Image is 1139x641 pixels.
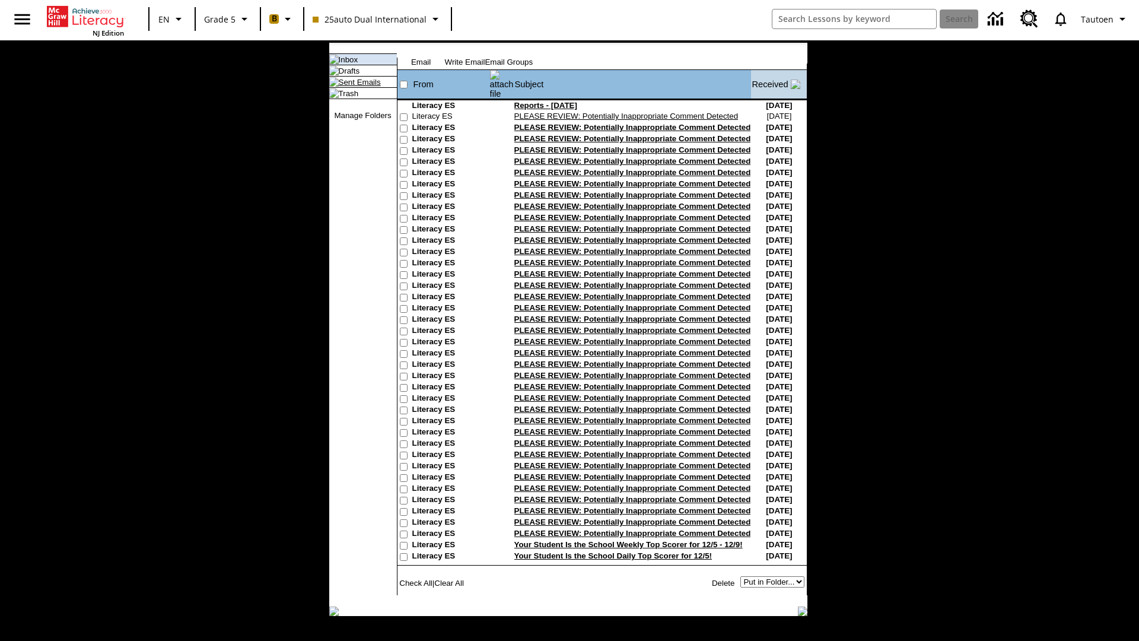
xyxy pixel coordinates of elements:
[412,168,489,179] td: Literacy ES
[412,551,489,563] td: Literacy ES
[412,179,489,191] td: Literacy ES
[514,371,751,380] a: PLEASE REVIEW: Potentially Inappropriate Comment Detected
[766,213,792,222] nobr: [DATE]
[766,382,792,391] nobr: [DATE]
[766,179,792,188] nobr: [DATE]
[766,506,792,515] nobr: [DATE]
[514,461,751,470] a: PLEASE REVIEW: Potentially Inappropriate Comment Detected
[514,258,751,267] a: PLEASE REVIEW: Potentially Inappropriate Comment Detected
[412,134,489,145] td: Literacy ES
[412,427,489,439] td: Literacy ES
[199,8,256,30] button: Grade: Grade 5, Select a grade
[329,607,339,616] img: table_footer_left.gif
[514,112,739,120] a: PLEASE REVIEW: Potentially Inappropriate Comment Detected
[766,292,792,301] nobr: [DATE]
[514,427,751,436] a: PLEASE REVIEW: Potentially Inappropriate Comment Detected
[1081,13,1113,26] span: Tautoen
[412,371,489,382] td: Literacy ES
[514,551,712,560] a: Your Student Is the School Daily Top Scorer for 12/5!
[412,224,489,236] td: Literacy ES
[514,450,751,459] a: PLEASE REVIEW: Potentially Inappropriate Comment Detected
[766,202,792,211] nobr: [DATE]
[412,281,489,292] td: Literacy ES
[766,394,792,402] nobr: [DATE]
[766,247,792,256] nobr: [DATE]
[766,461,792,470] nobr: [DATE]
[334,111,391,120] a: Manage Folders
[514,157,751,166] a: PLEASE REVIEW: Potentially Inappropriate Comment Detected
[514,269,751,278] a: PLEASE REVIEW: Potentially Inappropriate Comment Detected
[412,191,489,202] td: Literacy ES
[412,258,489,269] td: Literacy ES
[158,13,170,26] span: EN
[752,80,788,89] a: Received
[514,247,751,256] a: PLEASE REVIEW: Potentially Inappropriate Comment Detected
[1076,8,1134,30] button: Profile/Settings
[339,55,358,64] a: Inbox
[412,416,489,427] td: Literacy ES
[329,88,339,98] img: folder_icon.gif
[412,292,489,303] td: Literacy ES
[308,8,447,30] button: Class: 25auto Dual International, Select your class
[766,303,792,312] nobr: [DATE]
[313,13,427,26] span: 25auto Dual International
[412,495,489,506] td: Literacy ES
[397,576,515,589] td: |
[766,416,792,425] nobr: [DATE]
[412,484,489,495] td: Literacy ES
[766,281,792,290] nobr: [DATE]
[412,518,489,529] td: Literacy ES
[766,472,792,481] nobr: [DATE]
[412,123,489,134] td: Literacy ES
[766,326,792,335] nobr: [DATE]
[798,607,807,616] img: table_footer_right.gif
[412,247,489,258] td: Literacy ES
[514,145,751,154] a: PLEASE REVIEW: Potentially Inappropriate Comment Detected
[412,529,489,540] td: Literacy ES
[766,551,792,560] nobr: [DATE]
[766,145,792,154] nobr: [DATE]
[514,101,577,110] a: Reports - [DATE]
[265,8,300,30] button: Boost Class color is peach. Change class color
[514,292,751,301] a: PLEASE REVIEW: Potentially Inappropriate Comment Detected
[514,224,751,233] a: PLEASE REVIEW: Potentially Inappropriate Comment Detected
[1013,3,1045,35] a: Resource Center, Will open in new tab
[766,236,792,245] nobr: [DATE]
[791,80,800,89] img: arrow_down.gif
[514,315,751,323] a: PLEASE REVIEW: Potentially Inappropriate Comment Detected
[339,66,360,75] a: Drafts
[514,484,751,493] a: PLEASE REVIEW: Potentially Inappropriate Comment Detected
[514,213,751,222] a: PLEASE REVIEW: Potentially Inappropriate Comment Detected
[766,518,792,526] nobr: [DATE]
[514,540,743,549] a: Your Student Is the School Weekly Top Scorer for 12/5 - 12/9!
[766,224,792,233] nobr: [DATE]
[339,89,359,98] a: Trash
[490,70,514,99] img: attach file
[766,191,792,199] nobr: [DATE]
[412,405,489,416] td: Literacy ES
[766,157,792,166] nobr: [DATE]
[204,13,236,26] span: Grade 5
[766,529,792,538] nobr: [DATE]
[413,80,434,89] a: From
[766,168,792,177] nobr: [DATE]
[514,202,751,211] a: PLEASE REVIEW: Potentially Inappropriate Comment Detected
[766,360,792,369] nobr: [DATE]
[514,394,751,402] a: PLEASE REVIEW: Potentially Inappropriate Comment Detected
[772,9,936,28] input: search field
[766,371,792,380] nobr: [DATE]
[445,58,485,66] a: Write Email
[411,58,431,66] a: Email
[766,427,792,436] nobr: [DATE]
[981,3,1013,36] a: Data Center
[412,326,489,337] td: Literacy ES
[412,439,489,450] td: Literacy ES
[434,579,464,588] a: Clear All
[412,315,489,326] td: Literacy ES
[412,269,489,281] td: Literacy ES
[514,360,751,369] a: PLEASE REVIEW: Potentially Inappropriate Comment Detected
[766,315,792,323] nobr: [DATE]
[514,405,751,414] a: PLEASE REVIEW: Potentially Inappropriate Comment Detected
[766,123,792,132] nobr: [DATE]
[514,506,751,515] a: PLEASE REVIEW: Potentially Inappropriate Comment Detected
